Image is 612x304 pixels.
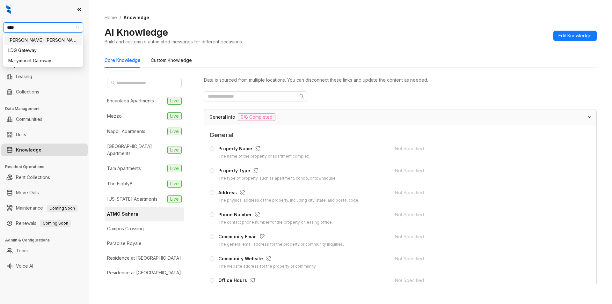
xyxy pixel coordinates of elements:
[105,38,243,45] div: Build and customize automated messages for different occasions.
[6,5,11,14] img: logo
[107,269,181,276] div: Residence at [GEOGRAPHIC_DATA]
[1,171,88,184] li: Rent Collections
[107,211,138,218] div: ATMO Sahara
[8,37,78,44] div: [PERSON_NAME] [PERSON_NAME]
[167,112,182,120] span: Live
[1,43,88,56] li: Leads
[218,255,317,263] div: Community Website
[151,57,192,64] div: Custom Knowledge
[107,113,122,120] div: Mezzo
[107,196,157,203] div: [US_STATE] Apartments
[111,81,115,85] span: search
[16,70,32,83] a: Leasing
[1,85,88,98] li: Collections
[209,130,591,140] span: General
[107,240,142,247] div: Paradise Royale
[107,255,181,262] div: Residence at [GEOGRAPHIC_DATA]
[105,57,141,64] div: Core Knowledge
[218,233,344,241] div: Community Email
[5,164,89,170] h3: Resident Operations
[218,167,337,175] div: Property Type
[218,211,333,219] div: Phone Number
[103,14,118,21] a: Home
[167,146,182,154] span: Live
[218,263,317,270] div: The website address for the property or community.
[218,277,347,285] div: Office Hours
[1,186,88,199] li: Move Outs
[8,57,78,64] div: Marymount Gateway
[107,225,144,232] div: Campus Crossing
[105,26,168,38] h2: AI Knowledge
[167,128,182,135] span: Live
[120,14,121,21] li: /
[238,113,275,121] span: 0/8 Completed
[16,244,28,257] a: Team
[4,56,82,66] div: Marymount Gateway
[1,113,88,126] li: Communities
[4,35,82,45] div: Gates Hudson
[218,197,359,204] div: The physical address of the property, including city, state, and postal code.
[16,171,50,184] a: Rent Collections
[395,167,573,174] div: Not Specified
[107,180,133,187] div: The Eighty8
[1,70,88,83] li: Leasing
[167,180,182,188] span: Live
[47,205,77,212] span: Coming Soon
[16,260,33,272] a: Voice AI
[16,128,26,141] a: Units
[1,244,88,257] li: Team
[218,153,310,159] div: The name of the property or apartment complex.
[16,144,41,156] a: Knowledge
[395,277,573,284] div: Not Specified
[395,145,573,152] div: Not Specified
[1,128,88,141] li: Units
[218,189,359,197] div: Address
[8,47,78,54] div: LDG Gateway
[553,31,597,41] button: Edit Knowledge
[40,220,71,227] span: Coming Soon
[1,260,88,272] li: Voice AI
[167,97,182,105] span: Live
[16,217,71,230] a: RenewalsComing Soon
[167,195,182,203] span: Live
[218,145,310,153] div: Property Name
[218,219,333,226] div: The contact phone number for the property or leasing office.
[218,241,344,248] div: The general email address for the property or community inquiries.
[558,32,592,39] span: Edit Knowledge
[16,85,39,98] a: Collections
[395,211,573,218] div: Not Specified
[1,144,88,156] li: Knowledge
[1,217,88,230] li: Renewals
[218,175,337,182] div: The type of property, such as apartment, condo, or townhouse.
[5,237,89,243] h3: Admin & Configurations
[1,202,88,214] li: Maintenance
[209,114,235,121] span: General Info
[16,113,42,126] a: Communities
[395,233,573,240] div: Not Specified
[107,165,141,172] div: Tam Apartments
[107,97,154,104] div: Encantada Apartments
[4,45,82,56] div: LDG Gateway
[395,189,573,196] div: Not Specified
[204,109,596,125] div: General Info0/8 Completed
[587,115,591,119] span: expanded
[107,143,165,157] div: [GEOGRAPHIC_DATA] Apartments
[124,15,149,20] span: Knowledge
[395,255,573,262] div: Not Specified
[299,94,304,99] span: search
[204,77,597,84] div: Data is sourced from multiple locations. You can disconnect these links and update the content as...
[16,186,39,199] a: Move Outs
[107,128,145,135] div: Napoli Apartments
[5,106,89,112] h3: Data Management
[167,165,182,172] span: Live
